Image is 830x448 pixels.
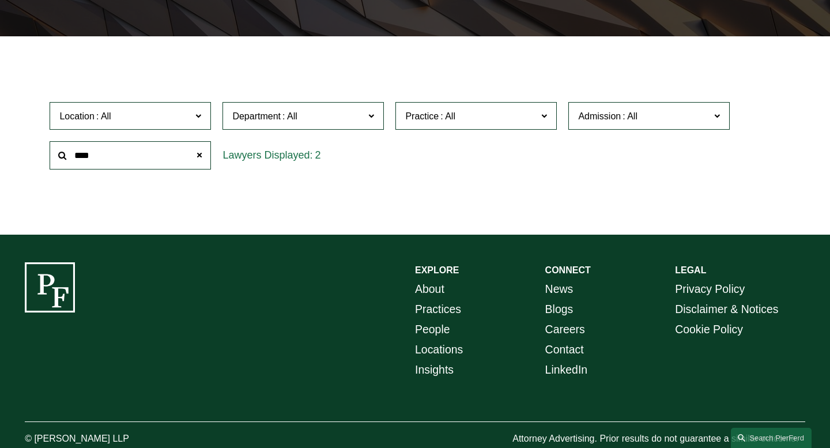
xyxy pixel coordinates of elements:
span: Location [59,111,95,121]
span: 2 [315,149,320,161]
p: © [PERSON_NAME] LLP [25,431,187,447]
a: Insights [415,360,454,380]
a: Contact [545,340,584,360]
span: Admission [578,111,621,121]
p: Attorney Advertising. Prior results do not guarantee a similar outcome. [512,431,805,447]
a: Cookie Policy [675,319,743,340]
strong: EXPLORE [415,265,459,275]
a: Locations [415,340,463,360]
a: LinkedIn [545,360,588,380]
span: Department [232,111,281,121]
a: Practices [415,299,461,319]
a: News [545,279,574,299]
a: About [415,279,444,299]
strong: CONNECT [545,265,591,275]
a: Blogs [545,299,574,319]
strong: LEGAL [675,265,706,275]
a: Search this site [731,428,812,448]
a: People [415,319,450,340]
a: Privacy Policy [675,279,745,299]
a: Disclaimer & Notices [675,299,778,319]
span: Practice [405,111,439,121]
a: Careers [545,319,585,340]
